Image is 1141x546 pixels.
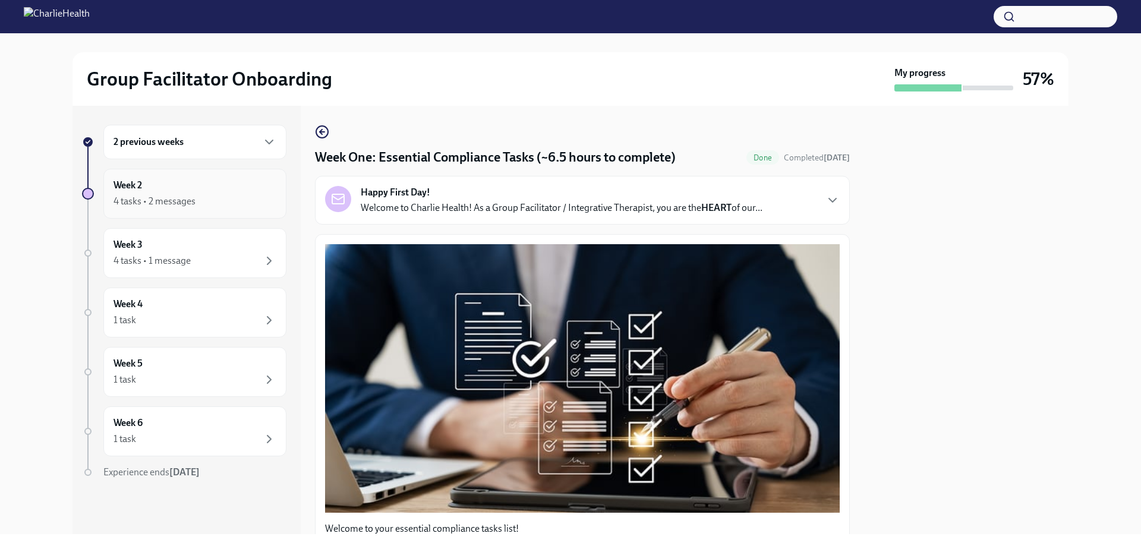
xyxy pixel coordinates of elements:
div: 1 task [114,314,136,327]
p: Welcome to your essential compliance tasks list! [325,522,840,535]
div: 4 tasks • 2 messages [114,195,196,208]
span: Completed [784,153,850,163]
p: Welcome to Charlie Health! As a Group Facilitator / Integrative Therapist, you are the of our... [361,201,762,214]
a: Week 41 task [82,288,286,337]
strong: [DATE] [824,153,850,163]
h3: 57% [1023,68,1054,90]
div: 2 previous weeks [103,125,286,159]
h6: Week 2 [114,179,142,192]
h4: Week One: Essential Compliance Tasks (~6.5 hours to complete) [315,149,676,166]
h2: Group Facilitator Onboarding [87,67,332,91]
a: Week 61 task [82,406,286,456]
span: September 24th, 2025 16:48 [784,152,850,163]
div: 4 tasks • 1 message [114,254,191,267]
a: Week 51 task [82,347,286,397]
button: Zoom image [325,244,840,513]
img: CharlieHealth [24,7,90,26]
h6: Week 3 [114,238,143,251]
a: Week 24 tasks • 2 messages [82,169,286,219]
h6: Week 4 [114,298,143,311]
strong: [DATE] [169,466,200,478]
span: Experience ends [103,466,200,478]
a: Week 34 tasks • 1 message [82,228,286,278]
strong: My progress [894,67,945,80]
strong: HEART [701,202,732,213]
span: Done [746,153,779,162]
strong: Happy First Day! [361,186,430,199]
div: 1 task [114,373,136,386]
h6: Week 5 [114,357,143,370]
h6: 2 previous weeks [114,135,184,149]
div: 1 task [114,433,136,446]
h6: Week 6 [114,416,143,430]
